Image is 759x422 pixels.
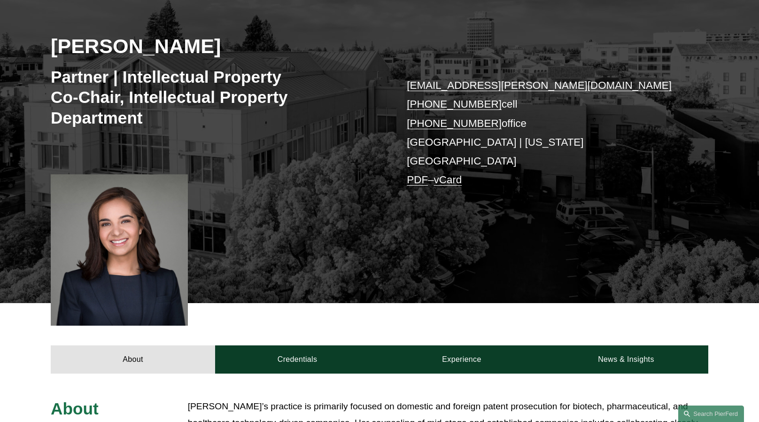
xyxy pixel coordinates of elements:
a: Search this site [678,406,744,422]
a: [EMAIL_ADDRESS][PERSON_NAME][DOMAIN_NAME] [407,79,672,91]
a: Credentials [215,345,379,374]
a: News & Insights [544,345,708,374]
a: About [51,345,215,374]
span: About [51,399,99,418]
a: PDF [407,174,428,186]
p: cell office [GEOGRAPHIC_DATA] | [US_STATE][GEOGRAPHIC_DATA] – [407,76,681,190]
h2: [PERSON_NAME] [51,34,379,58]
a: vCard [434,174,462,186]
h3: Partner | Intellectual Property Co-Chair, Intellectual Property Department [51,67,379,128]
a: [PHONE_NUMBER] [407,117,502,129]
a: [PHONE_NUMBER] [407,98,502,110]
a: Experience [379,345,544,374]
